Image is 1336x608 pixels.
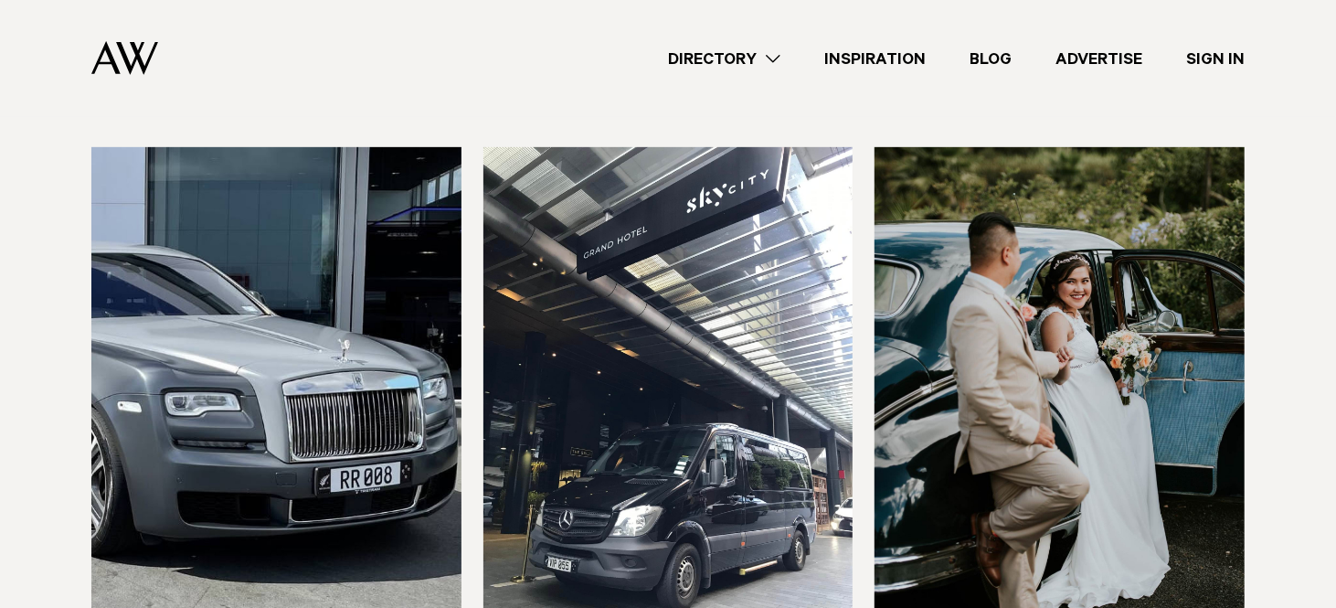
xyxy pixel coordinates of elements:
[948,47,1034,71] a: Blog
[646,47,802,71] a: Directory
[91,41,158,75] img: Auckland Weddings Logo
[802,47,948,71] a: Inspiration
[1034,47,1164,71] a: Advertise
[1164,47,1267,71] a: Sign In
